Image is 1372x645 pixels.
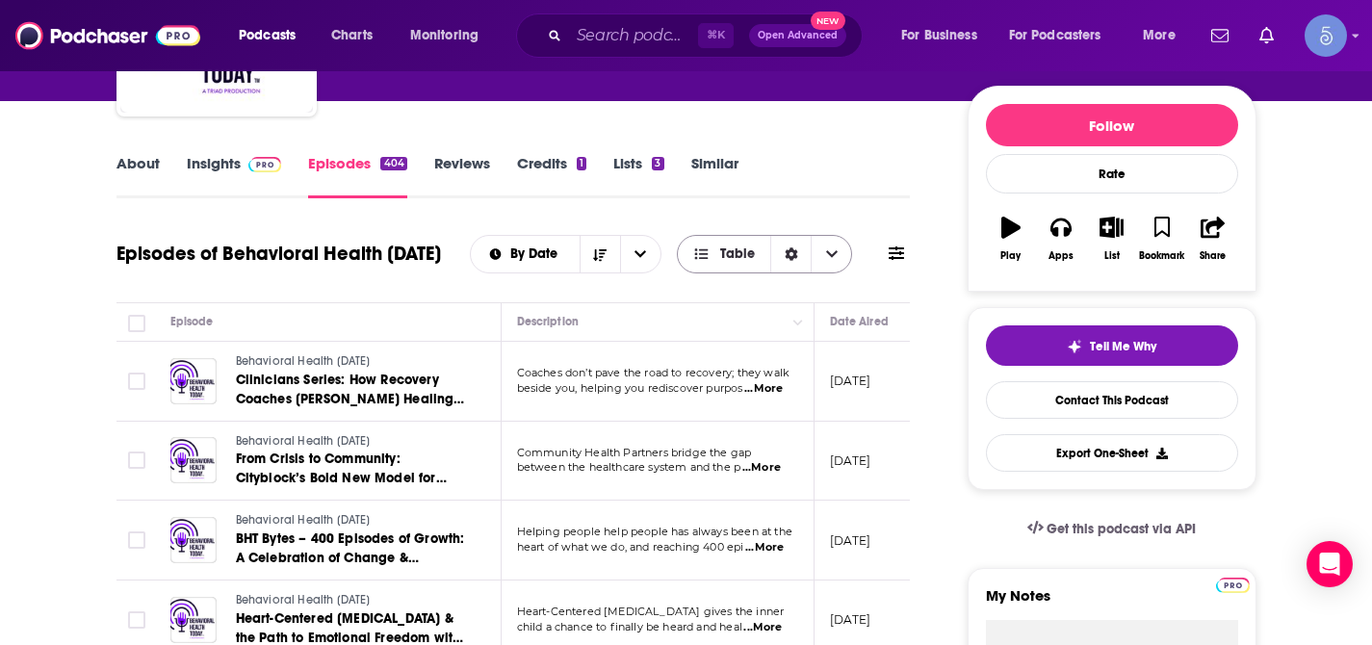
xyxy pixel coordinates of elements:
label: My Notes [986,586,1238,620]
span: child a chance to finally be heard and heal [517,620,742,633]
p: [DATE] [830,452,871,469]
a: Show notifications dropdown [1252,19,1281,52]
span: Behavioral Health [DATE] [236,593,371,606]
span: Podcasts [239,22,296,49]
span: Tell Me Why [1090,339,1156,354]
span: Behavioral Health [DATE] [236,513,371,527]
a: Charts [319,20,384,51]
span: Toggle select row [128,611,145,629]
button: Share [1187,204,1237,273]
span: beside you, helping you rediscover purpos [517,381,743,395]
span: Logged in as Spiral5-G1 [1305,14,1347,57]
span: Behavioral Health [DATE] [236,434,371,448]
span: Table [720,247,755,261]
button: Sort Direction [580,236,620,272]
div: 1 [577,157,586,170]
span: Toggle select row [128,451,145,469]
button: tell me why sparkleTell Me Why [986,325,1238,366]
a: Behavioral Health [DATE] [236,353,467,371]
button: open menu [471,247,580,261]
a: Show notifications dropdown [1204,19,1236,52]
div: Open Intercom Messenger [1307,541,1353,587]
a: Get this podcast via API [1012,505,1212,553]
button: Play [986,204,1036,273]
input: Search podcasts, credits, & more... [569,20,698,51]
a: Reviews [434,154,490,198]
img: Podchaser - Follow, Share and Rate Podcasts [15,17,200,54]
span: By Date [510,247,564,261]
div: Apps [1048,250,1074,262]
div: Description [517,310,579,333]
button: Follow [986,104,1238,146]
span: Open Advanced [758,31,838,40]
span: between the healthcare system and the p [517,460,741,474]
button: Column Actions [787,311,810,334]
button: Choose View [677,235,853,273]
a: From Crisis to Community: Cityblock’s Bold New Model for Behavioral Health with [PERSON_NAME] – E... [236,450,467,488]
a: Clinicians Series: How Recovery Coaches [PERSON_NAME] Healing & Hope with [PERSON_NAME] & [PERSON... [236,371,467,409]
span: Monitoring [410,22,479,49]
span: Get this podcast via API [1047,521,1196,537]
span: ⌘ K [698,23,734,48]
div: List [1104,250,1120,262]
a: InsightsPodchaser Pro [187,154,282,198]
img: Podchaser Pro [1216,578,1250,593]
img: tell me why sparkle [1067,339,1082,354]
div: Search podcasts, credits, & more... [534,13,881,58]
span: ...More [742,460,781,476]
img: User Profile [1305,14,1347,57]
span: Behavioral Health [DATE] [236,354,371,368]
a: Behavioral Health [DATE] [236,433,467,451]
span: More [1143,22,1176,49]
h2: Choose List sort [470,235,661,273]
a: Credits1 [517,154,586,198]
span: ...More [743,620,782,635]
p: [DATE] [830,373,871,389]
a: Contact This Podcast [986,381,1238,419]
span: For Podcasters [1009,22,1101,49]
button: open menu [225,20,321,51]
img: Podchaser Pro [248,157,282,172]
a: BHT Bytes – 400 Episodes of Growth: A Celebration of Change & Community – Episode 400 [236,529,467,568]
span: From Crisis to Community: Cityblock’s Bold New Model for Behavioral Health with [PERSON_NAME] – E... [236,451,447,525]
span: Heart-Centered [MEDICAL_DATA] gives the inner [517,605,785,618]
span: BHT Bytes – 400 Episodes of Growth: A Celebration of Change & Community – Episode 400 [236,530,465,585]
a: Pro website [1216,575,1250,593]
a: Behavioral Health [DATE] [236,592,467,609]
button: open menu [997,20,1129,51]
p: [DATE] [830,611,871,628]
span: ...More [745,540,784,555]
h1: Episodes of Behavioral Health [DATE] [116,242,441,266]
div: 3 [652,157,663,170]
span: Coaches don’t pave the road to recovery; they walk [517,366,790,379]
a: Episodes404 [308,154,406,198]
button: open menu [1129,20,1200,51]
button: Export One-Sheet [986,434,1238,472]
button: Bookmark [1137,204,1187,273]
a: Similar [691,154,738,198]
a: About [116,154,160,198]
span: Charts [331,22,373,49]
div: 404 [380,157,406,170]
span: Toggle select row [128,531,145,549]
button: open menu [397,20,504,51]
button: Show profile menu [1305,14,1347,57]
button: open menu [620,236,660,272]
span: Clinicians Series: How Recovery Coaches [PERSON_NAME] Healing & Hope with [PERSON_NAME] & [PERSON... [236,372,465,446]
button: Apps [1036,204,1086,273]
a: Behavioral Health [DATE] [236,512,467,529]
div: Date Aired [830,310,889,333]
button: Open AdvancedNew [749,24,846,47]
div: Share [1200,250,1226,262]
span: For Business [901,22,977,49]
span: Helping people help people has always been at the [517,525,792,538]
span: Community Health Partners bridge the gap [517,446,752,459]
div: Play [1000,250,1021,262]
div: Rate [986,154,1238,193]
div: Bookmark [1139,250,1184,262]
a: Lists3 [613,154,663,198]
div: Episode [170,310,214,333]
p: [DATE] [830,532,871,549]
